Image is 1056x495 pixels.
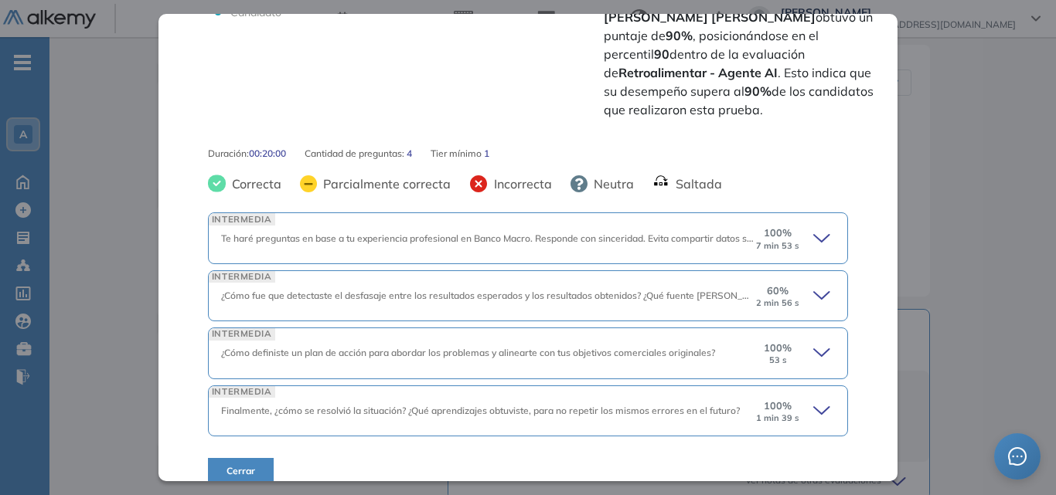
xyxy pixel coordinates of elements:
[756,413,799,423] small: 1 min 39 s
[305,147,407,161] span: Cantidad de preguntas:
[744,83,772,99] strong: 90%
[317,175,451,193] span: Parcialmente correcta
[488,175,552,193] span: Incorrecta
[588,175,634,193] span: Neutra
[221,347,715,358] span: ¿Cómo definiste un plan de acción para abordar los problemas y alinearte con tus objetivos comerc...
[484,147,489,161] span: 1
[249,147,286,161] span: 00:20:00
[711,9,816,25] strong: [PERSON_NAME]
[618,65,778,80] strong: Retroalimentar - Agente AI
[227,464,255,478] span: Cerrar
[209,271,275,283] span: INTERMEDIA
[764,341,792,355] span: 100 %
[208,458,274,484] button: Cerrar
[764,225,792,240] span: 100 %
[221,405,740,416] span: Finalmente, ¿cómo se resolvió la situación? ¿Qué aprendizajes obtuviste, para no repetir los mism...
[209,386,275,398] span: INTERMEDIA
[221,290,895,301] span: ¿Cómo fue que detectaste el desfasaje entre los resultados esperados y los resultados obtenidos? ...
[431,147,484,161] span: Tier mínimo
[767,283,789,298] span: 60 %
[226,175,281,193] span: Correcta
[764,398,792,413] span: 100 %
[209,328,275,340] span: INTERMEDIA
[209,213,275,225] span: INTERMEDIA
[756,298,799,308] small: 2 min 56 s
[208,147,249,161] span: Duración :
[1008,447,1027,466] span: message
[669,175,722,193] span: Saltada
[654,46,669,62] strong: 90
[769,355,787,365] small: 53 s
[604,9,708,25] strong: [PERSON_NAME]
[666,28,693,43] strong: 90%
[756,241,799,251] small: 7 min 53 s
[407,147,412,161] span: 4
